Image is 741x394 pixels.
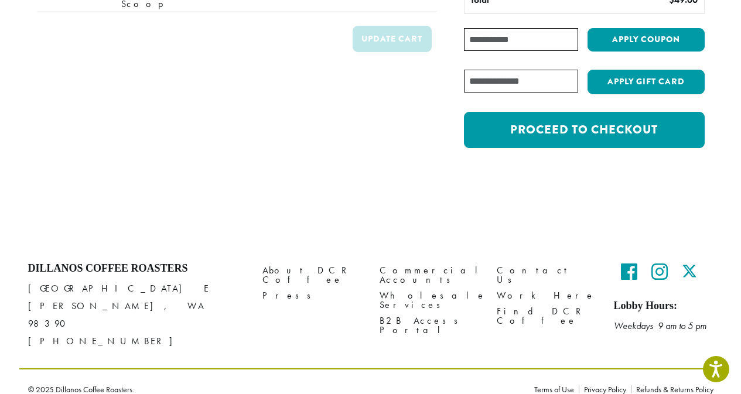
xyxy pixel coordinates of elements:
a: Wholesale Services [380,287,479,313]
a: Commercial Accounts [380,262,479,287]
a: Find DCR Coffee [497,304,596,329]
a: Privacy Policy [579,385,631,393]
p: [GEOGRAPHIC_DATA] E [PERSON_NAME], WA 98390 [PHONE_NUMBER] [28,280,245,350]
a: Press [262,287,362,303]
a: Refunds & Returns Policy [631,385,713,393]
a: About DCR Coffee [262,262,362,287]
a: Work Here [497,287,596,303]
em: Weekdays 9 am to 5 pm [614,320,706,332]
a: Contact Us [497,262,596,287]
h4: Dillanos Coffee Roasters [28,262,245,275]
a: Proceed to checkout [464,112,704,148]
a: Terms of Use [534,385,579,393]
button: Update cart [353,26,432,52]
p: © 2025 Dillanos Coffee Roasters. [28,385,517,393]
button: Apply Gift Card [588,70,705,94]
h5: Lobby Hours: [614,300,713,313]
a: B2B Access Portal [380,313,479,338]
button: Apply coupon [588,28,705,52]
